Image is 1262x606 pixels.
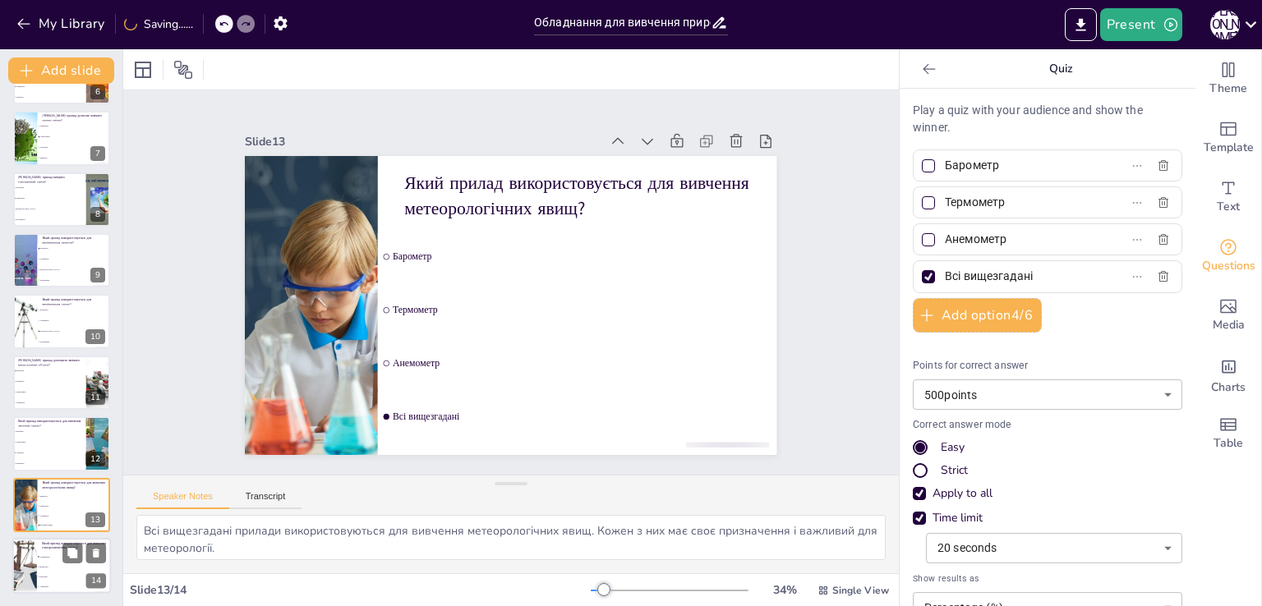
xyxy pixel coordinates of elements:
[1210,10,1240,39] div: [PERSON_NAME]
[13,478,110,532] div: 13
[40,524,109,526] span: Всі вищезгадані
[913,462,1182,479] div: Strict
[136,515,886,560] textarea: Всі вищезгадані прилади використовуються для вивчення метеорологічних явищ. Кожен з них має своє ...
[945,264,1098,288] input: Option 4
[40,136,109,138] span: Спектрометр
[1065,8,1097,41] button: Export to PowerPoint
[40,269,109,270] span: [DEMOGRAPHIC_DATA]
[913,510,1182,526] div: Time limit
[40,248,109,250] span: Вольтметр
[90,268,105,282] div: 9
[40,126,109,127] span: Термометр
[913,298,1042,333] button: Add option4/6
[124,16,193,32] div: Saving......
[40,495,109,497] span: Барометр
[941,439,965,456] div: Easy
[1217,198,1240,216] span: Text
[1204,139,1254,157] span: Template
[16,85,85,87] span: Анемометр
[85,452,105,466] div: 12
[913,102,1182,136] p: Play a quiz with your audience and show the winner.
[933,510,983,526] div: Time limit
[945,191,1098,214] input: Option 2
[42,114,105,123] p: [PERSON_NAME] прилад дозволяє вивчати спектр світла?
[136,491,229,509] button: Speaker Notes
[16,96,85,98] span: Гігрометр
[245,134,599,149] div: Slide 13
[913,359,1182,374] p: Points for correct answer
[13,356,110,410] div: 11
[1213,316,1245,334] span: Media
[1100,8,1182,41] button: Present
[1214,434,1243,452] span: Table
[926,533,1182,563] div: 20 seconds
[16,197,85,199] span: Амперметр
[85,329,105,344] div: 10
[85,390,105,405] div: 11
[39,576,110,578] span: Радіометр
[913,485,1182,502] div: Apply to all
[229,491,302,509] button: Transcript
[42,541,106,550] p: Який прилад використовується для вивчення електромагнітних хвиль?
[13,416,110,471] div: 12
[832,584,889,597] span: Single View
[13,233,110,287] div: 9
[62,543,82,562] button: Duplicate Slide
[40,258,109,259] span: Амперметр
[16,391,85,393] span: Спектрометр
[40,279,109,281] span: Мультиметр
[8,57,114,84] button: Add slide
[39,585,110,588] span: Анемометр
[393,358,772,369] span: Анемометр
[1195,108,1261,168] div: Add ready made slides
[945,227,1098,251] input: Option 3
[16,218,85,220] span: Мультиметр
[1195,227,1261,286] div: Get real-time input from your audience
[42,297,105,306] p: Який прилад використовується для вимірювання опору?
[40,147,109,149] span: Гігрометр
[13,111,110,165] div: 7
[16,370,85,371] span: Мікроскоп
[12,538,111,594] div: 14
[1209,80,1247,98] span: Theme
[393,305,772,315] span: Термометр
[1202,257,1255,275] span: Questions
[393,251,772,262] span: Барометр
[40,514,109,516] span: Анемометр
[913,572,1182,585] span: Show results as
[85,512,105,527] div: 13
[90,85,105,99] div: 6
[913,439,1182,456] div: Easy
[12,11,112,37] button: My Library
[1211,379,1246,397] span: Charts
[16,208,85,209] span: [DEMOGRAPHIC_DATA]
[40,157,109,158] span: Барометр
[534,11,711,34] input: Insert title
[941,462,968,479] div: Strict
[173,60,193,80] span: Position
[945,154,1098,177] input: Option 1
[16,186,85,188] span: Вольтметр
[942,49,1179,89] p: Quiz
[130,57,156,83] div: Layout
[86,543,106,562] button: Delete Slide
[40,319,109,321] span: Амперметр
[1195,286,1261,345] div: Add images, graphics, shapes or video
[405,171,751,220] p: Який прилад використовується для вивчення метеорологічних явищ?
[18,358,81,367] p: [PERSON_NAME] прилад допомагає вивчати мікроскопічні об’єкти?
[1195,404,1261,463] div: Add a table
[39,556,110,558] span: Спектрометр
[42,236,105,245] p: Який прилад використовується для вимірювання напруги?
[765,582,804,598] div: 34 %
[1210,8,1240,41] button: [PERSON_NAME]
[86,573,106,588] div: 14
[16,452,85,453] span: Аудіометр
[1195,168,1261,227] div: Add text boxes
[393,411,772,422] span: Всі вищезгадані
[40,330,109,332] span: [DEMOGRAPHIC_DATA]
[13,294,110,348] div: 10
[16,402,85,403] span: Анемометр
[42,480,105,489] p: Який прилад використовується для вивчення метеорологічних явищ?
[1195,345,1261,404] div: Add charts and graphs
[1195,49,1261,108] div: Change the overall theme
